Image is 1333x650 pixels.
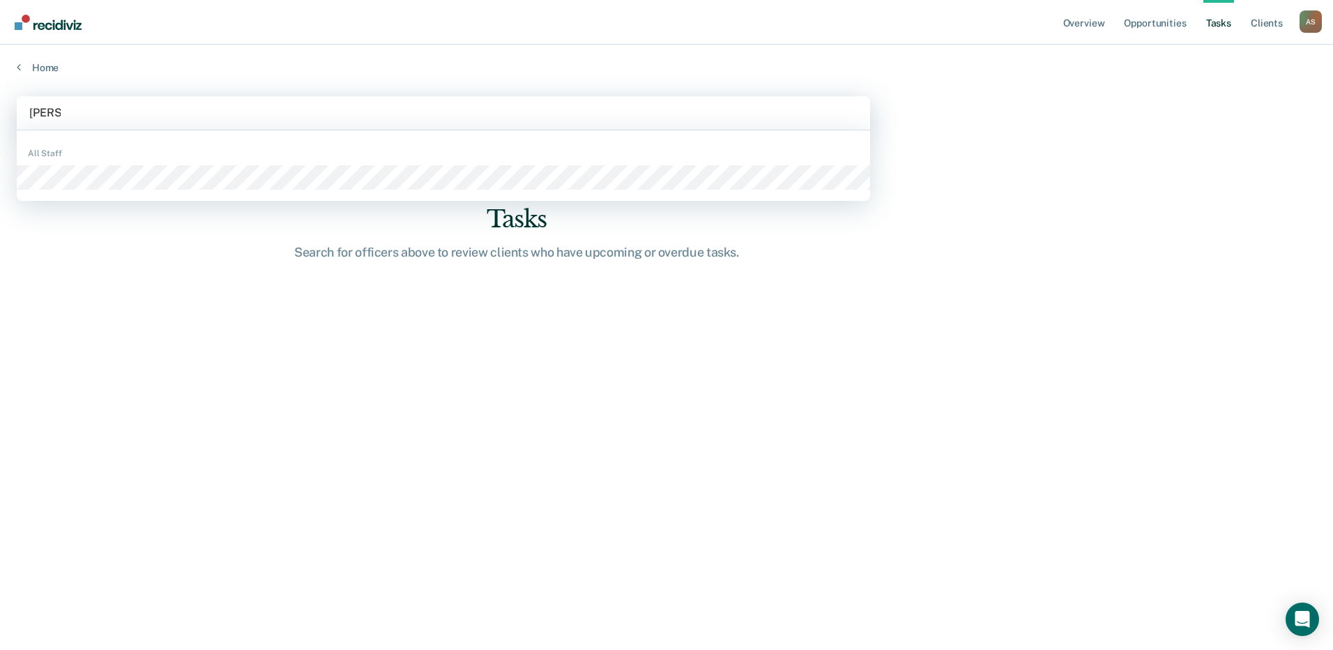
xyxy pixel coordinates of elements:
a: Home [17,61,1316,74]
div: Open Intercom Messenger [1286,603,1319,636]
img: Recidiviz [15,15,82,30]
div: All Staff [17,147,870,160]
div: A S [1300,10,1322,33]
button: Profile dropdown button [1300,10,1322,33]
div: Search for officers above to review clients who have upcoming or overdue tasks. [294,245,740,260]
div: Tasks [294,205,740,234]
